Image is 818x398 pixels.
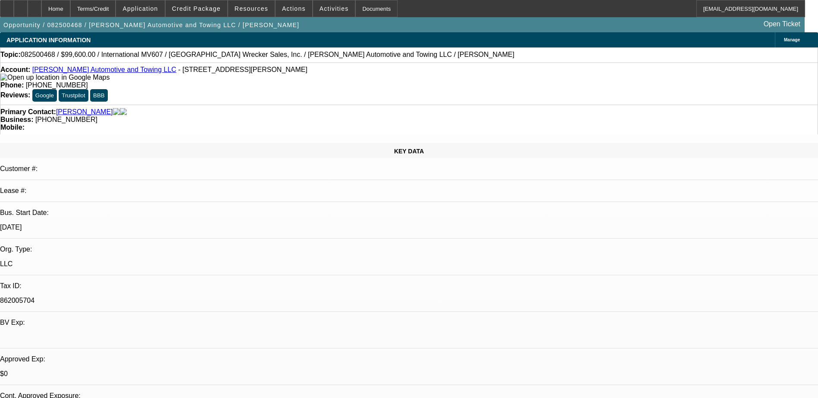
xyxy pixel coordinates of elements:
button: Trustpilot [59,89,88,102]
img: linkedin-icon.png [120,108,127,116]
span: Credit Package [172,5,221,12]
button: Actions [276,0,312,17]
span: Application [122,5,158,12]
span: KEY DATA [394,148,424,155]
strong: Topic: [0,51,21,59]
span: APPLICATION INFORMATION [6,37,91,44]
button: BBB [90,89,108,102]
span: Actions [282,5,306,12]
strong: Business: [0,116,33,123]
span: Opportunity / 082500468 / [PERSON_NAME] Automotive and Towing LLC / [PERSON_NAME] [3,22,299,28]
span: Manage [784,37,800,42]
a: Open Ticket [760,17,804,31]
button: Credit Package [166,0,227,17]
span: Activities [320,5,349,12]
button: Resources [228,0,275,17]
span: Resources [235,5,268,12]
span: 082500468 / $99,600.00 / International MV607 / [GEOGRAPHIC_DATA] Wrecker Sales, Inc. / [PERSON_NA... [21,51,514,59]
a: [PERSON_NAME] Automotive and Towing LLC [32,66,176,73]
img: Open up location in Google Maps [0,74,110,81]
button: Activities [313,0,355,17]
strong: Primary Contact: [0,108,56,116]
span: [PHONE_NUMBER] [26,81,88,89]
span: [PHONE_NUMBER] [35,116,97,123]
strong: Reviews: [0,91,30,99]
strong: Account: [0,66,30,73]
img: facebook-icon.png [113,108,120,116]
button: Application [116,0,164,17]
strong: Phone: [0,81,24,89]
span: - [STREET_ADDRESS][PERSON_NAME] [178,66,307,73]
a: [PERSON_NAME] [56,108,113,116]
button: Google [32,89,57,102]
a: View Google Maps [0,74,110,81]
strong: Mobile: [0,124,25,131]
